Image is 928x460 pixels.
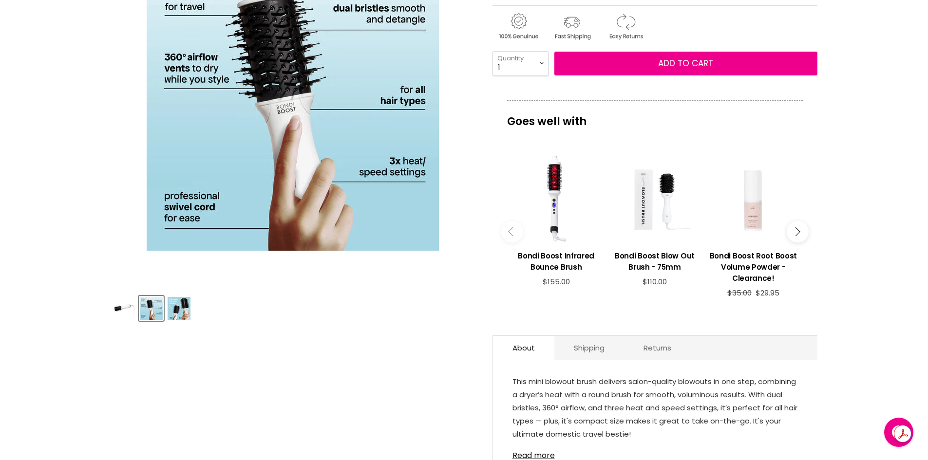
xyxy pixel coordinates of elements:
[610,250,699,273] h3: Bondi Boost Blow Out Brush - 75mm
[600,12,651,41] img: returns.gif
[512,444,563,454] strong: Key Benefits:
[493,336,554,360] a: About
[112,297,135,320] img: Bondi Boost Mini Blowout Brush
[512,376,797,439] span: This mini blowout brush delivers salon-quality blowouts in one step, combining a dryer’s heat wit...
[727,288,752,298] span: $35.00
[507,100,803,132] p: Goes well with
[168,297,190,320] img: Bondi Boost Mini Blowout Brush
[554,336,624,360] a: Shipping
[139,296,164,321] button: Bondi Boost Mini Blowout Brush
[512,243,601,277] a: View product:Bondi Boost Infrared Bounce Brush
[554,52,817,76] button: Add to cart
[709,250,797,284] h3: Bondi Boost Root Boost Volume Powder - Clearance!
[879,414,918,450] iframe: Gorgias live chat messenger
[756,288,779,298] span: $29.95
[111,296,136,321] button: Bondi Boost Mini Blowout Brush
[543,276,570,287] span: $155.00
[110,293,476,321] div: Product thumbnails
[709,243,797,289] a: View product:Bondi Boost Root Boost Volume Powder - Clearance!
[643,276,667,287] span: $110.00
[492,51,549,75] select: Quantity
[658,57,713,69] span: Add to cart
[492,12,544,41] img: genuine.gif
[624,336,691,360] a: Returns
[140,297,163,320] img: Bondi Boost Mini Blowout Brush
[512,445,798,460] a: Read more
[167,296,191,321] button: Bondi Boost Mini Blowout Brush
[512,250,601,273] h3: Bondi Boost Infrared Bounce Brush
[546,12,598,41] img: shipping.gif
[610,243,699,277] a: View product:Bondi Boost Blow Out Brush - 75mm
